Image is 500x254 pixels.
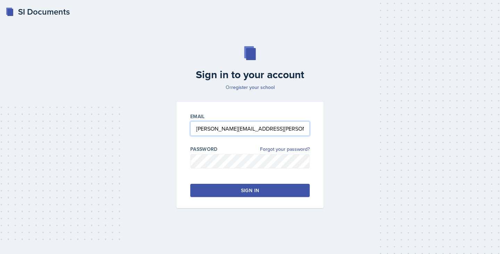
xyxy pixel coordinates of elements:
[231,84,275,91] a: register your school
[190,113,205,120] label: Email
[190,146,218,153] label: Password
[241,187,259,194] div: Sign in
[190,121,310,136] input: Email
[6,6,70,18] a: SI Documents
[190,184,310,197] button: Sign in
[172,84,328,91] p: Or
[172,68,328,81] h2: Sign in to your account
[260,146,310,153] a: Forgot your password?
